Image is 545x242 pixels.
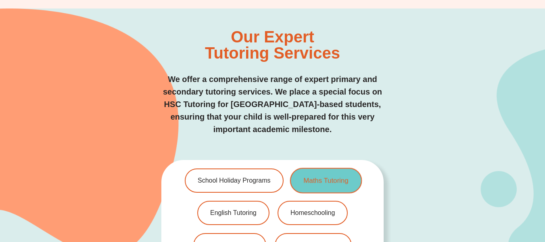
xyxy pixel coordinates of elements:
a: School Holiday Programs [185,168,284,193]
h2: Our Expert Tutoring Services [205,29,340,61]
span: English Tutoring [210,210,257,216]
span: School Holiday Programs [198,177,271,184]
span: Maths Tutoring [303,177,348,184]
span: Homeschooling [290,210,335,216]
iframe: Chat Widget [411,151,545,242]
a: Homeschooling [278,201,348,225]
a: English Tutoring [197,201,269,225]
a: Maths Tutoring [290,168,362,194]
p: We offer a comprehensive range of expert primary and secondary tutoring services. We place a spec... [161,73,384,136]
